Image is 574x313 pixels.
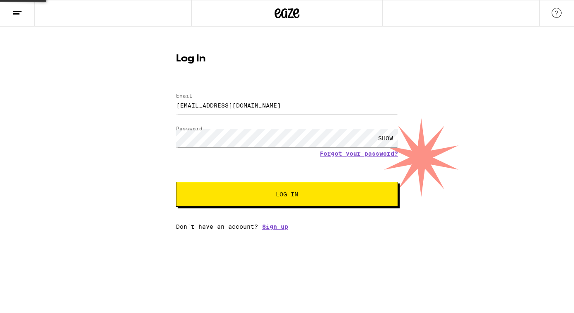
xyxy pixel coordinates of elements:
h1: Log In [176,54,398,64]
iframe: Opens a widget where you can find more information [521,288,566,309]
button: Log In [176,182,398,207]
a: Forgot your password? [320,150,398,157]
a: Sign up [262,223,288,230]
span: Log In [276,191,298,197]
div: Don't have an account? [176,223,398,230]
label: Password [176,126,203,131]
div: SHOW [373,129,398,147]
label: Email [176,93,193,98]
input: Email [176,96,398,115]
